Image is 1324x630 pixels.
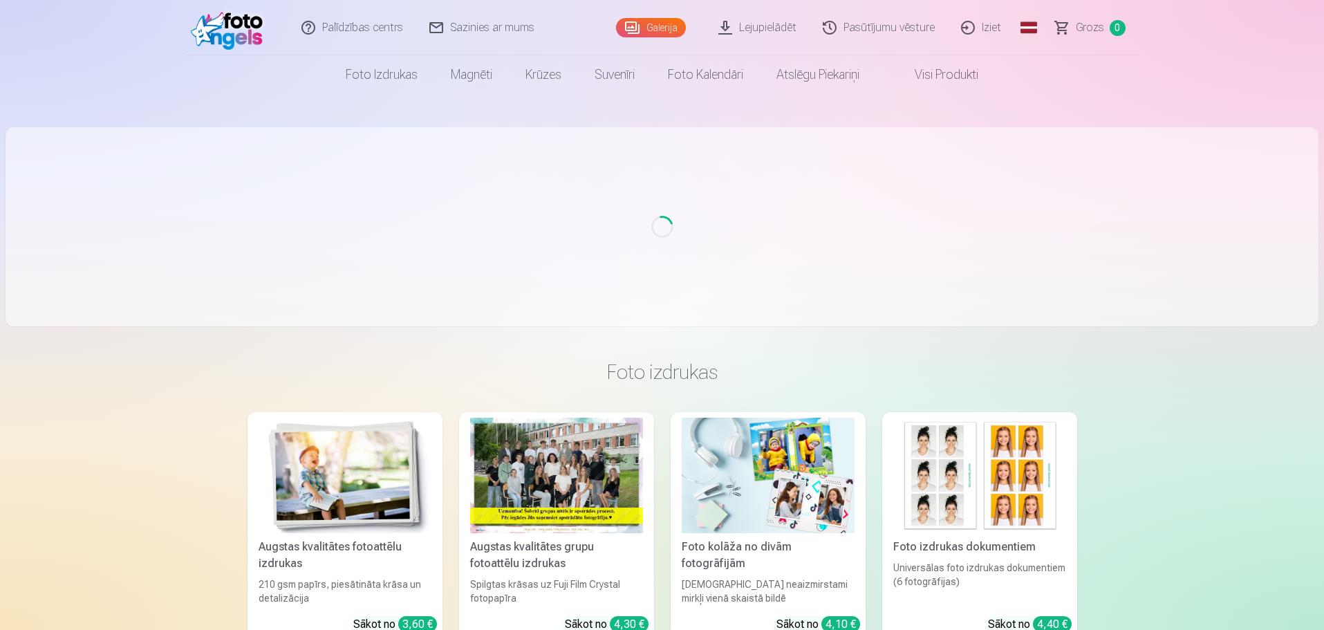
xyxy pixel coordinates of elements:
[888,539,1072,555] div: Foto izdrukas dokumentiem
[329,55,434,94] a: Foto izdrukas
[1076,19,1104,36] span: Grozs
[578,55,651,94] a: Suvenīri
[682,418,855,533] img: Foto kolāža no divām fotogrāfijām
[676,539,860,572] div: Foto kolāža no divām fotogrāfijām
[253,577,437,605] div: 210 gsm papīrs, piesātināta krāsa un detalizācija
[760,55,876,94] a: Atslēgu piekariņi
[434,55,509,94] a: Magnēti
[893,418,1066,533] img: Foto izdrukas dokumentiem
[651,55,760,94] a: Foto kalendāri
[259,418,431,533] img: Augstas kvalitātes fotoattēlu izdrukas
[259,360,1066,385] h3: Foto izdrukas
[676,577,860,605] div: [DEMOGRAPHIC_DATA] neaizmirstami mirkļi vienā skaistā bildē
[465,577,649,605] div: Spilgtas krāsas uz Fuji Film Crystal fotopapīra
[465,539,649,572] div: Augstas kvalitātes grupu fotoattēlu izdrukas
[253,539,437,572] div: Augstas kvalitātes fotoattēlu izdrukas
[509,55,578,94] a: Krūzes
[1110,20,1126,36] span: 0
[616,18,686,37] a: Galerija
[191,6,270,50] img: /fa1
[876,55,995,94] a: Visi produkti
[888,561,1072,605] div: Universālas foto izdrukas dokumentiem (6 fotogrāfijas)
